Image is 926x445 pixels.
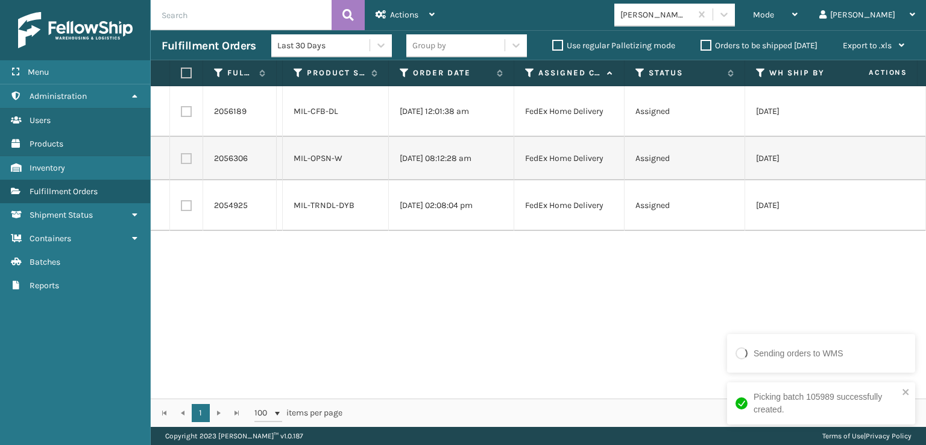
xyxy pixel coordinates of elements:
button: close [902,387,910,399]
div: [PERSON_NAME] Brands [620,8,692,21]
span: Menu [28,67,49,77]
td: Assigned [625,180,745,231]
label: WH Ship By Date [769,68,842,78]
label: Status [649,68,722,78]
span: Batches [30,257,60,267]
div: Group by [412,39,446,52]
td: 111-6547397-8693818 [277,86,283,137]
span: Products [30,139,63,149]
h3: Fulfillment Orders [162,39,256,53]
td: FedEx Home Delivery [514,137,625,180]
img: logo [18,12,133,48]
label: Assigned Carrier Service [538,68,601,78]
td: [DATE] [745,180,866,231]
span: Actions [831,63,915,83]
a: MIL-CFB-DL [294,106,338,116]
td: 6919 [277,137,283,180]
span: Containers [30,233,71,244]
a: 1 [192,404,210,422]
a: 2054925 [214,200,248,212]
label: Fulfillment Order Id [227,68,253,78]
td: [DATE] [745,137,866,180]
span: Mode [753,10,774,20]
td: [DATE] 02:08:04 pm [389,180,514,231]
td: Assigned [625,137,745,180]
td: Assigned [625,86,745,137]
label: Order Date [413,68,491,78]
td: [DATE] 08:12:28 am [389,137,514,180]
div: Picking batch 105989 successfully created. [754,391,898,416]
a: MIL-OPSN-W [294,153,342,163]
span: Inventory [30,163,65,173]
label: Product SKU [307,68,365,78]
td: [DATE] 12:01:38 am [389,86,514,137]
td: 112-6724349-3524240 [277,180,283,231]
span: Reports [30,280,59,291]
td: [DATE] [745,86,866,137]
div: 1 - 3 of 3 items [359,407,913,419]
td: FedEx Home Delivery [514,180,625,231]
span: items per page [254,404,342,422]
span: Administration [30,91,87,101]
span: Users [30,115,51,125]
td: FedEx Home Delivery [514,86,625,137]
span: Actions [390,10,418,20]
a: 2056306 [214,153,248,165]
span: Fulfillment Orders [30,186,98,197]
span: Export to .xls [843,40,892,51]
a: MIL-TRNDL-DYB [294,200,354,210]
p: Copyright 2023 [PERSON_NAME]™ v 1.0.187 [165,427,303,445]
span: Shipment Status [30,210,93,220]
label: Use regular Palletizing mode [552,40,675,51]
label: Orders to be shipped [DATE] [701,40,817,51]
div: Last 30 Days [277,39,371,52]
div: Sending orders to WMS [754,347,843,360]
span: 100 [254,407,272,419]
a: 2056189 [214,106,247,118]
